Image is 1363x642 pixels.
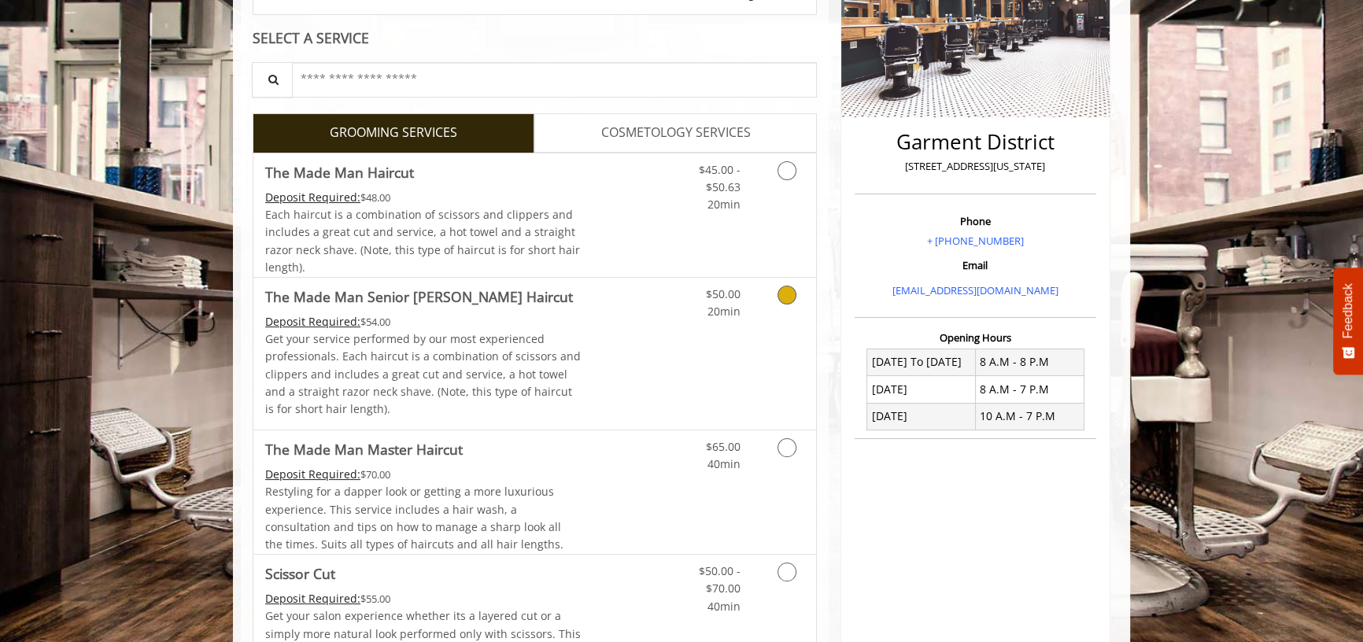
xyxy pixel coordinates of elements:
[975,349,1084,375] td: 8 A.M - 8 P.M
[330,123,457,143] span: GROOMING SERVICES
[859,158,1092,175] p: [STREET_ADDRESS][US_STATE]
[707,599,741,614] span: 40min
[892,283,1058,297] a: [EMAIL_ADDRESS][DOMAIN_NAME]
[975,376,1084,403] td: 8 A.M - 7 P.M
[265,330,582,419] p: Get your service performed by our most experienced professionals. Each haircut is a combination o...
[859,131,1092,153] h2: Garment District
[600,123,750,143] span: COSMETOLOGY SERVICES
[975,403,1084,430] td: 10 A.M - 7 P.M
[265,161,414,183] b: The Made Man Haircut
[265,286,573,308] b: The Made Man Senior [PERSON_NAME] Haircut
[265,207,580,275] span: Each haircut is a combination of scissors and clippers and includes a great cut and service, a ho...
[265,563,335,585] b: Scissor Cut
[927,234,1024,248] a: + [PHONE_NUMBER]
[265,313,582,330] div: $54.00
[859,216,1092,227] h3: Phone
[707,304,741,319] span: 20min
[252,62,293,98] button: Service Search
[1333,267,1363,374] button: Feedback - Show survey
[855,332,1096,343] h3: Opening Hours
[265,591,360,606] span: This service needs some Advance to be paid before we block your appointment
[265,590,582,607] div: $55.00
[265,189,582,206] div: $48.00
[265,467,360,481] span: This service needs some Advance to be paid before we block your appointment
[867,403,976,430] td: [DATE]
[867,349,976,375] td: [DATE] To [DATE]
[867,376,976,403] td: [DATE]
[253,31,817,46] div: SELECT A SERVICE
[265,314,360,329] span: This service needs some Advance to be paid before we block your appointment
[699,162,741,194] span: $45.00 - $50.63
[706,286,741,301] span: $50.00
[699,563,741,596] span: $50.00 - $70.00
[706,439,741,454] span: $65.00
[707,197,741,212] span: 20min
[1341,283,1355,338] span: Feedback
[265,466,582,483] div: $70.00
[265,190,360,205] span: This service needs some Advance to be paid before we block your appointment
[707,456,741,471] span: 40min
[265,484,563,552] span: Restyling for a dapper look or getting a more luxurious experience. This service includes a hair ...
[859,260,1092,271] h3: Email
[265,438,463,460] b: The Made Man Master Haircut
